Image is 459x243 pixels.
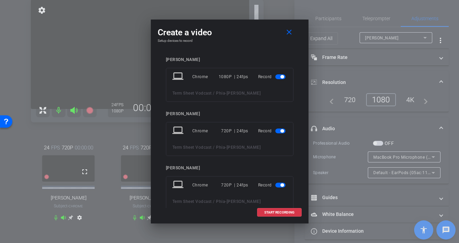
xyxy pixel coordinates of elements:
[172,125,185,137] mat-icon: laptop
[172,199,225,204] span: Term Sheet Vodcast / Phia
[258,71,287,83] div: Record
[225,91,227,96] span: -
[192,179,221,191] div: Chrome
[192,125,221,137] div: Chrome
[257,208,302,217] button: START RECORDING
[172,71,185,83] mat-icon: laptop
[225,199,227,204] span: -
[158,39,302,43] h4: Setup devices to record
[172,145,225,150] span: Term Sheet Vodcast / Phia
[225,145,227,150] span: -
[285,28,293,37] mat-icon: close
[227,91,261,96] span: [PERSON_NAME]
[227,199,261,204] span: [PERSON_NAME]
[172,91,225,96] span: Term Sheet Vodcast / Phia
[166,111,293,117] div: [PERSON_NAME]
[227,145,261,150] span: [PERSON_NAME]
[258,179,287,191] div: Record
[172,179,185,191] mat-icon: laptop
[166,57,293,62] div: [PERSON_NAME]
[221,125,248,137] div: 720P | 24fps
[192,71,219,83] div: Chrome
[264,211,294,214] span: START RECORDING
[166,166,293,171] div: [PERSON_NAME]
[158,26,302,39] div: Create a video
[258,125,287,137] div: Record
[219,71,248,83] div: 1080P | 24fps
[221,179,248,191] div: 720P | 24fps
